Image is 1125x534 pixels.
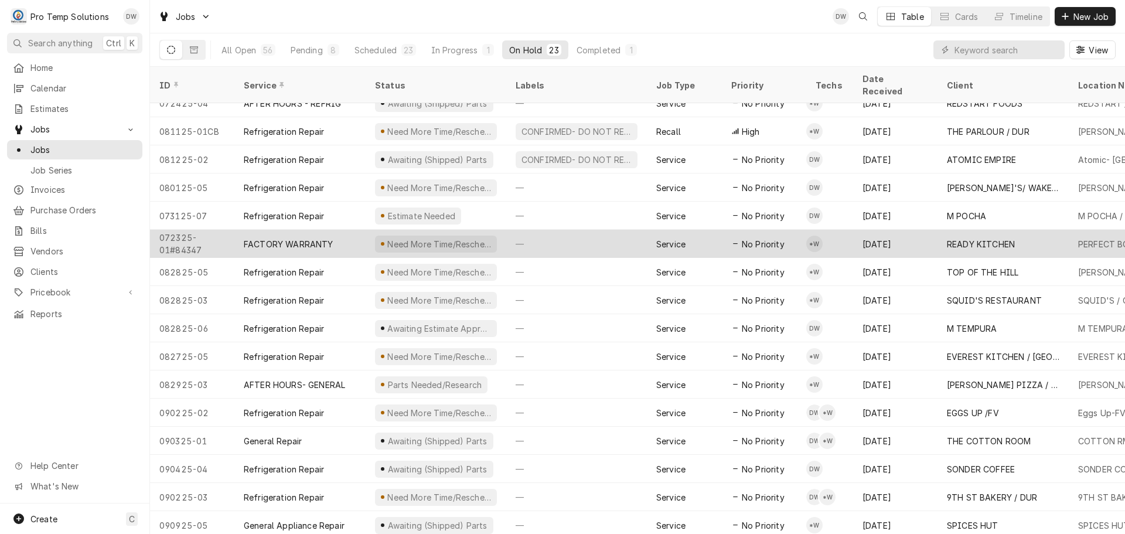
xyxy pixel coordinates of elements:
span: Jobs [30,144,137,156]
div: Awaiting (Shipped) Parts [386,435,488,447]
div: 082725-05 [150,342,234,370]
div: Dakota Williams's Avatar [806,208,823,224]
div: [PERSON_NAME]'S/ WAKE FOREST [947,182,1059,194]
div: Service [656,379,686,391]
span: Create [30,514,57,524]
div: AFTER HOURS - REFRIG [244,97,341,110]
div: Refrigeration Repair [244,210,324,222]
div: Awaiting (Shipped) Parts [386,154,488,166]
div: — [506,89,647,117]
span: Estimates [30,103,137,115]
div: Labels [516,79,637,91]
div: DW [806,433,823,449]
div: DW [123,8,139,25]
div: — [506,202,647,230]
span: Search anything [28,37,93,49]
div: Dakota Williams's Avatar [806,320,823,336]
a: Go to What's New [7,477,142,496]
span: High [742,125,760,138]
span: Calendar [30,82,137,94]
div: 082925-03 [150,370,234,399]
span: Ctrl [106,37,121,49]
span: No Priority [742,463,785,475]
div: 1 [628,44,635,56]
div: Estimate Needed [386,210,456,222]
div: Pro Temp Solutions [30,11,109,23]
div: — [506,370,647,399]
div: Service [656,266,686,278]
div: — [506,174,647,202]
a: Jobs [7,140,142,159]
span: Reports [30,308,137,320]
div: Refrigeration Repair [244,294,324,307]
div: READY KITCHEN [947,238,1015,250]
div: M TEMPURA [947,322,997,335]
div: Refrigeration Repair [244,182,324,194]
div: — [506,455,647,483]
div: Dakota Williams's Avatar [806,151,823,168]
span: No Priority [742,182,785,194]
div: [DATE] [853,258,937,286]
span: Clients [30,266,137,278]
button: Open search [854,7,872,26]
div: Refrigeration Repair [244,154,324,166]
div: Refrigeration Repair [244,463,324,475]
div: Refrigeration Repair [244,266,324,278]
div: Service [656,210,686,222]
span: View [1086,44,1110,56]
div: DW [806,489,823,505]
div: 23 [404,44,413,56]
div: Dana Williams's Avatar [833,8,849,25]
div: [PERSON_NAME] PIZZA / APEX [947,379,1059,391]
div: General Repair [244,435,302,447]
span: No Priority [742,322,785,335]
div: DW [806,404,823,421]
div: Table [901,11,924,23]
a: Estimates [7,99,142,118]
span: No Priority [742,351,785,363]
a: Go to Pricebook [7,283,142,302]
div: DW [806,151,823,168]
div: EGGS UP /FV [947,407,999,419]
div: Awaiting Estimate Approval [386,322,492,335]
span: Home [30,62,137,74]
a: Purchase Orders [7,200,142,220]
div: Refrigeration Repair [244,407,324,419]
span: Pricebook [30,286,119,298]
div: 082825-06 [150,314,234,342]
div: *Kevin Williams's Avatar [806,348,823,365]
div: 082825-05 [150,258,234,286]
button: Search anythingCtrlK [7,33,142,53]
div: [DATE] [853,370,937,399]
div: Pro Temp Solutions's Avatar [11,8,27,25]
div: Scheduled [354,44,397,56]
div: 090225-03 [150,483,234,511]
span: No Priority [742,294,785,307]
div: In Progress [431,44,478,56]
span: No Priority [742,519,785,532]
div: Status [375,79,495,91]
span: No Priority [742,266,785,278]
div: 081125-01CB [150,117,234,145]
div: P [11,8,27,25]
div: Pending [291,44,323,56]
div: TOP OF THE HILL [947,266,1018,278]
div: ID [159,79,223,91]
div: Client [947,79,1057,91]
div: Date Received [862,73,926,97]
div: — [506,483,647,511]
div: — [506,342,647,370]
a: Reports [7,304,142,324]
div: [DATE] [853,483,937,511]
a: Home [7,58,142,77]
div: Awaiting (Shipped) Parts [386,463,488,475]
div: Cards [955,11,979,23]
div: Refrigeration Repair [244,491,324,504]
div: 072425-04 [150,89,234,117]
div: 073125-07 [150,202,234,230]
div: Dakota Williams's Avatar [806,433,823,449]
span: No Priority [742,238,785,250]
span: C [129,513,135,525]
div: *Kevin Williams's Avatar [806,376,823,393]
div: Service [656,97,686,110]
